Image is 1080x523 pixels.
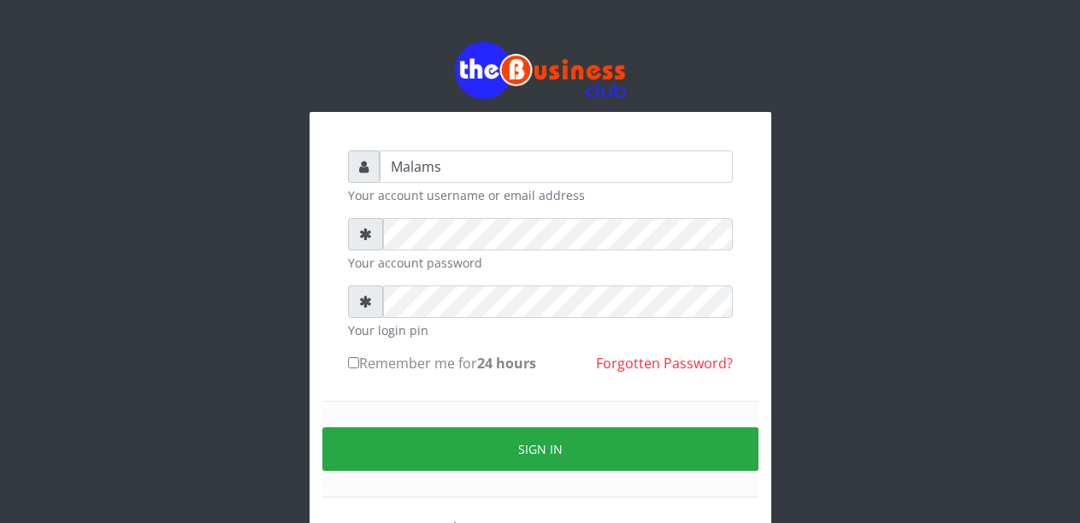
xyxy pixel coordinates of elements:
[348,186,733,204] small: Your account username or email address
[348,353,536,373] label: Remember me for
[477,354,536,373] b: 24 hours
[322,427,758,471] button: Sign in
[348,321,733,339] small: Your login pin
[380,150,733,183] input: Username or email address
[348,357,359,368] input: Remember me for24 hours
[596,354,733,373] a: Forgotten Password?
[348,254,733,272] small: Your account password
